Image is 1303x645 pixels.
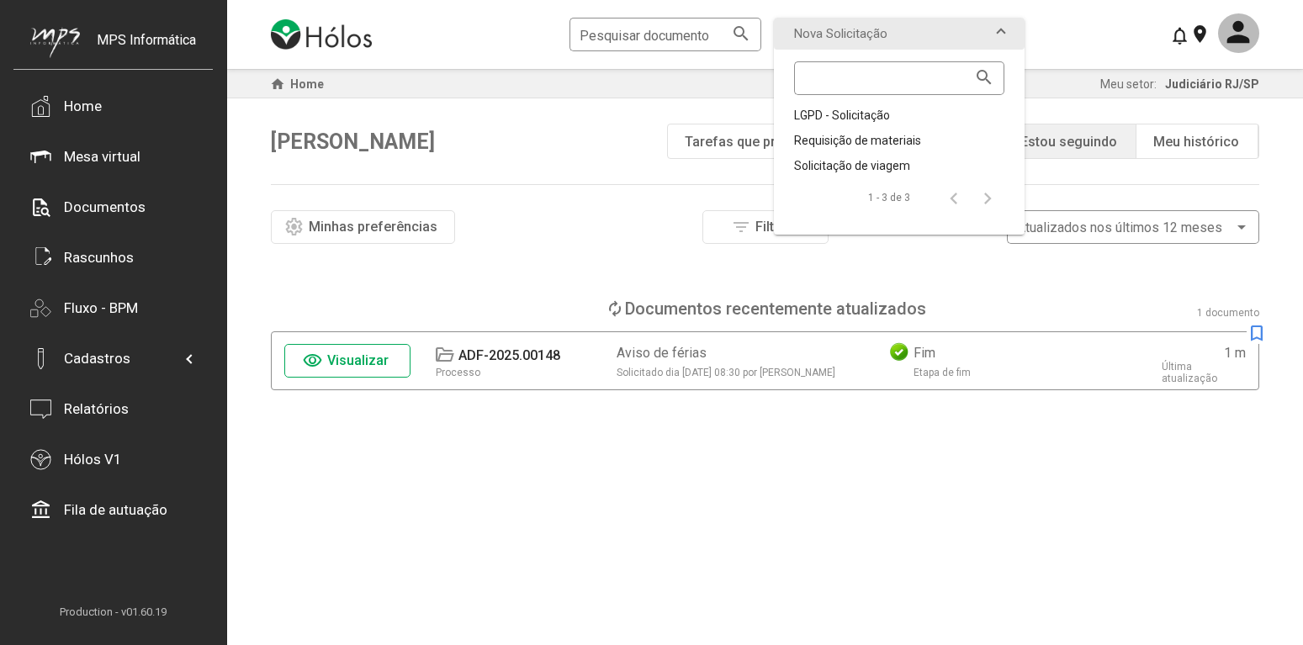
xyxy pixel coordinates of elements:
div: Documentos [64,198,146,215]
span: Atualizados nos últimos 12 meses [1017,219,1222,235]
div: Hólos V1 [64,451,122,468]
mat-icon: settings [284,217,305,237]
div: Tarefas que preciso realizar [685,134,861,150]
div: Rascunhos [64,249,134,266]
button: Filtros [702,210,829,244]
div: Última atualização [1162,361,1246,384]
div: Home [64,98,102,114]
mat-paginator: Select page [777,174,1004,221]
span: Visualizar [327,352,389,368]
mat-expansion-panel-header: Nova Solicitação [774,18,1025,50]
div: Fila de autuação [64,501,167,518]
span: Meu setor: [1100,77,1157,91]
span: Solicitado dia [DATE] 08:30 por [PERSON_NAME] [617,367,835,378]
div: Estou seguindo [1020,134,1117,150]
span: Minhas preferências [309,219,437,235]
div: Etapa de fim [914,367,971,378]
div: Processo [436,367,480,378]
button: Página seguinte [971,181,1004,214]
div: LGPD - Solicitação [794,107,1004,124]
mat-expansion-panel-header: Cadastros [30,333,196,383]
span: Home [290,77,324,91]
mat-icon: search [731,23,751,43]
div: Fluxo - BPM [64,299,138,316]
span: [PERSON_NAME] [271,130,435,154]
div: Fim [914,345,935,361]
div: 1 - 3 de 3 [868,189,910,206]
div: MPS Informática [97,32,196,74]
img: mps-image-cropped.png [30,27,80,58]
div: Cadastros [64,350,130,367]
button: Visualizar [284,344,410,378]
div: ADF-2025.00148 [458,347,560,363]
span: Nova Solicitação [794,26,887,41]
mat-icon: location_on [1189,24,1210,44]
div: Meu histórico [1153,134,1239,150]
mat-icon: visibility [303,351,323,371]
mat-icon: search [974,66,994,87]
div: 1 m [1224,345,1246,361]
mat-icon: filter_list [731,217,751,237]
div: Requisição de materiais [794,132,1004,149]
div: Documentos recentemente atualizados [625,299,926,319]
span: Production - v01.60.19 [13,605,213,618]
div: Nova Solicitação [774,50,1025,235]
span: Judiciário RJ/SP [1165,77,1259,91]
div: Aviso de férias [617,345,707,361]
button: Página anterior [937,181,971,214]
span: Filtros [755,219,795,235]
img: logo-holos.png [271,19,372,50]
mat-icon: bookmark [1247,324,1267,344]
button: Minhas preferências [271,210,455,244]
mat-icon: folder_open [434,345,454,365]
div: Mesa virtual [64,148,140,165]
div: 1 documento [1197,307,1259,319]
div: Solicitação de viagem [794,157,1004,174]
mat-icon: loop [605,299,625,319]
mat-icon: home [267,74,288,94]
div: Relatórios [64,400,129,417]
